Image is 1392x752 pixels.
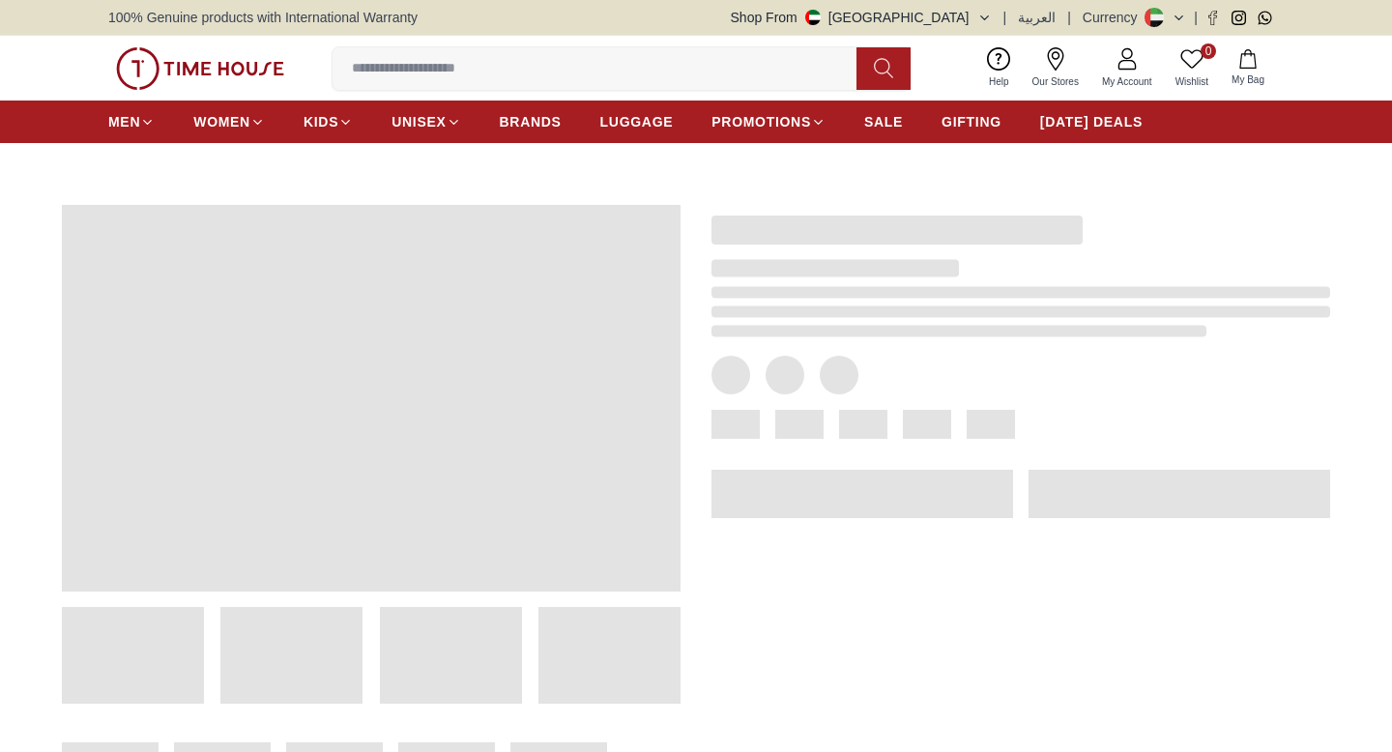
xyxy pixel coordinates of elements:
[304,104,353,139] a: KIDS
[977,43,1021,93] a: Help
[600,104,674,139] a: LUGGAGE
[1040,112,1143,131] span: [DATE] DEALS
[1232,11,1246,25] a: Instagram
[1083,8,1145,27] div: Currency
[1025,74,1087,89] span: Our Stores
[864,104,903,139] a: SALE
[116,47,284,90] img: ...
[1164,43,1220,93] a: 0Wishlist
[942,112,1001,131] span: GIFTING
[500,112,562,131] span: BRANDS
[1220,45,1276,91] button: My Bag
[600,112,674,131] span: LUGGAGE
[711,104,826,139] a: PROMOTIONS
[864,112,903,131] span: SALE
[1258,11,1272,25] a: Whatsapp
[1067,8,1071,27] span: |
[1168,74,1216,89] span: Wishlist
[108,8,418,27] span: 100% Genuine products with International Warranty
[193,112,250,131] span: WOMEN
[108,112,140,131] span: MEN
[1205,11,1220,25] a: Facebook
[1194,8,1198,27] span: |
[1040,104,1143,139] a: [DATE] DEALS
[731,8,992,27] button: Shop From[GEOGRAPHIC_DATA]
[711,112,811,131] span: PROMOTIONS
[391,104,460,139] a: UNISEX
[1018,8,1056,27] button: العربية
[981,74,1017,89] span: Help
[1224,72,1272,87] span: My Bag
[500,104,562,139] a: BRANDS
[942,104,1001,139] a: GIFTING
[1021,43,1090,93] a: Our Stores
[391,112,446,131] span: UNISEX
[108,104,155,139] a: MEN
[304,112,338,131] span: KIDS
[193,104,265,139] a: WOMEN
[1201,43,1216,59] span: 0
[805,10,821,25] img: United Arab Emirates
[1094,74,1160,89] span: My Account
[1003,8,1007,27] span: |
